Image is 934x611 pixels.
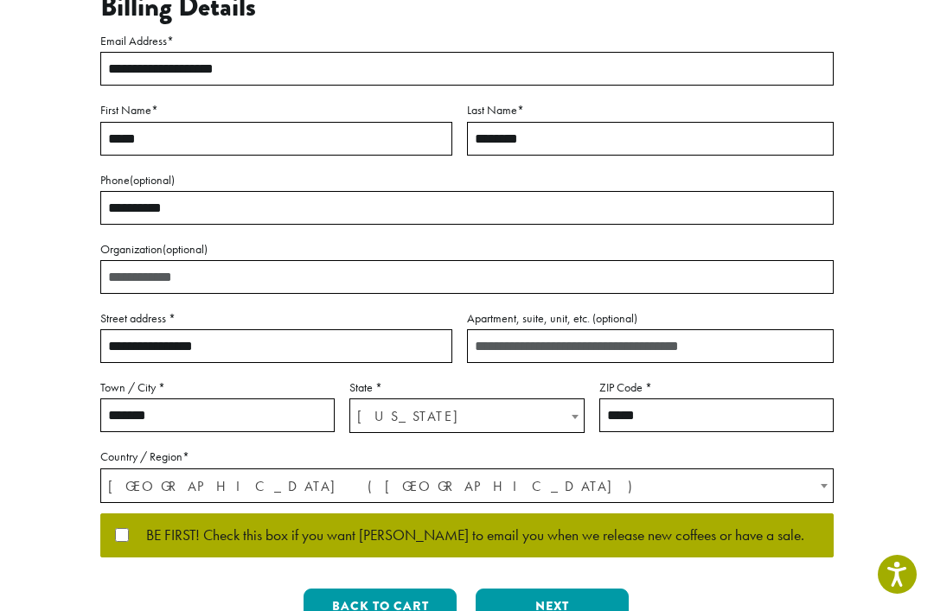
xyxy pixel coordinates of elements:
label: ZIP Code [599,377,834,398]
span: BE FIRST! Check this box if you want [PERSON_NAME] to email you when we release new coffees or ha... [129,528,804,544]
span: United States (US) [101,469,833,503]
label: Email Address [100,30,834,52]
label: Apartment, suite, unit, etc. [467,308,834,329]
label: Street address [100,308,452,329]
span: Washington [350,399,583,433]
label: Organization [100,239,834,260]
input: BE FIRST! Check this box if you want [PERSON_NAME] to email you when we release new coffees or ha... [115,528,129,542]
span: (optional) [163,241,208,257]
span: (optional) [130,172,175,188]
label: Town / City [100,377,335,398]
label: Last Name [467,99,834,121]
label: First Name [100,99,452,121]
span: (optional) [592,310,637,326]
span: State [349,398,584,433]
span: Country / Region [100,468,834,503]
label: State [349,377,584,398]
